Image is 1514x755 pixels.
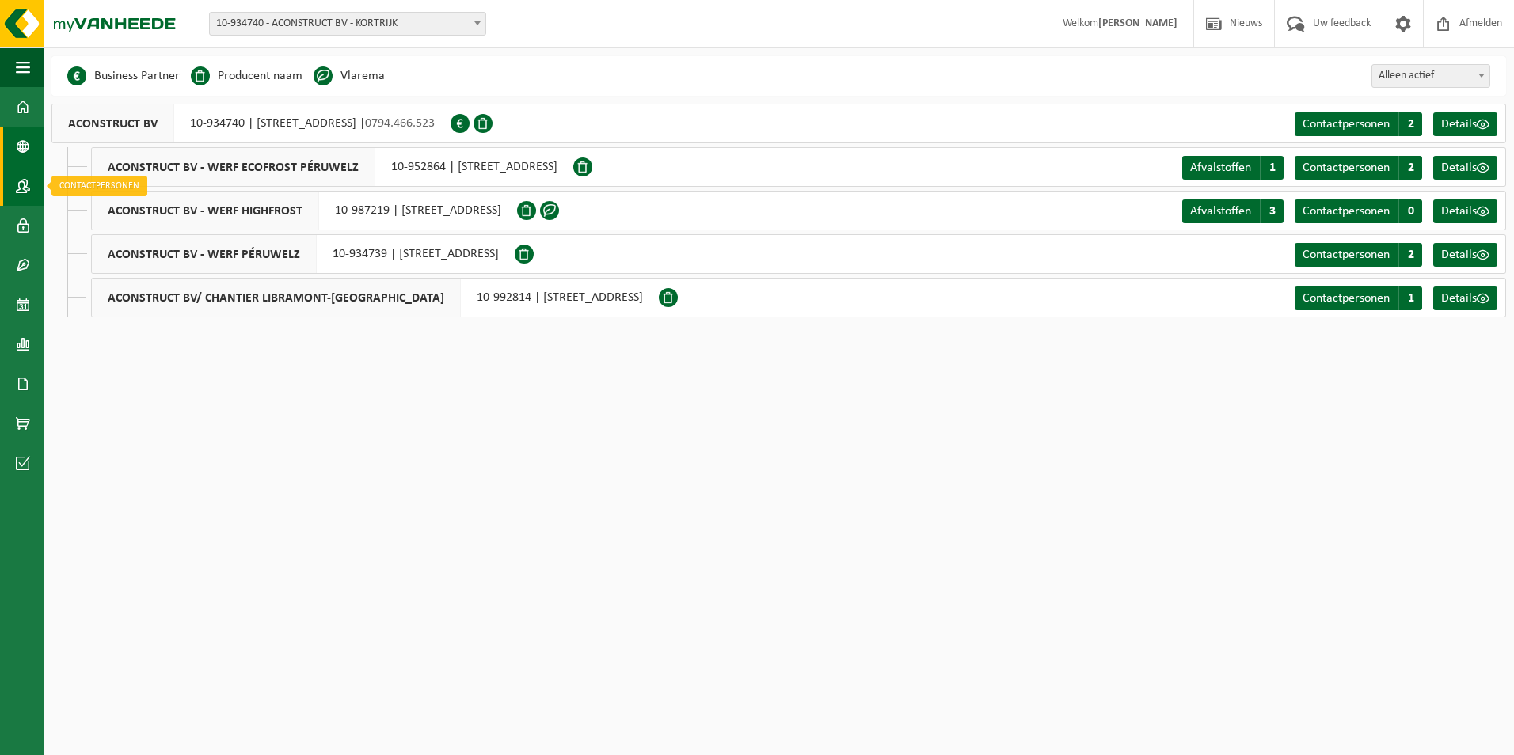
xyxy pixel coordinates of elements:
a: Afvalstoffen 3 [1182,199,1284,223]
div: 10-934740 | [STREET_ADDRESS] | [51,104,451,143]
span: Details [1441,249,1477,261]
span: 3 [1260,199,1284,223]
div: 10-987219 | [STREET_ADDRESS] [91,191,517,230]
span: 1 [1398,286,1422,310]
span: ACONSTRUCT BV [52,104,174,142]
span: Details [1441,161,1477,174]
span: 10-934740 - ACONSTRUCT BV - KORTRIJK [210,13,485,35]
span: 10-934740 - ACONSTRUCT BV - KORTRIJK [209,12,486,36]
a: Contactpersonen 2 [1295,243,1422,267]
span: Alleen actief [1372,65,1489,87]
span: ACONSTRUCT BV/ CHANTIER LIBRAMONT-[GEOGRAPHIC_DATA] [92,279,461,317]
span: Contactpersonen [1303,249,1390,261]
span: 0794.466.523 [365,117,435,130]
a: Details [1433,156,1497,180]
a: Details [1433,199,1497,223]
span: Details [1441,205,1477,218]
a: Afvalstoffen 1 [1182,156,1284,180]
a: Details [1433,286,1497,310]
div: 10-934739 | [STREET_ADDRESS] [91,234,515,274]
span: Afvalstoffen [1190,205,1251,218]
span: ACONSTRUCT BV - WERF PÉRUWELZ [92,235,317,273]
span: Contactpersonen [1303,205,1390,218]
span: Alleen actief [1371,64,1490,88]
span: Contactpersonen [1303,161,1390,174]
a: Contactpersonen 2 [1295,112,1422,136]
span: 2 [1398,112,1422,136]
a: Contactpersonen 2 [1295,156,1422,180]
span: ACONSTRUCT BV - WERF ECOFROST PÉRUWELZ [92,148,375,186]
span: Afvalstoffen [1190,161,1251,174]
span: ACONSTRUCT BV - WERF HIGHFROST [92,192,319,230]
span: 0 [1398,199,1422,223]
li: Producent naam [191,64,302,88]
div: 10-992814 | [STREET_ADDRESS] [91,278,659,317]
span: Contactpersonen [1303,292,1390,305]
span: Details [1441,118,1477,131]
span: Details [1441,292,1477,305]
a: Details [1433,243,1497,267]
strong: [PERSON_NAME] [1098,17,1177,29]
span: 2 [1398,243,1422,267]
a: Details [1433,112,1497,136]
span: 2 [1398,156,1422,180]
span: Contactpersonen [1303,118,1390,131]
a: Contactpersonen 1 [1295,286,1422,310]
span: 1 [1260,156,1284,180]
li: Business Partner [67,64,180,88]
a: Contactpersonen 0 [1295,199,1422,223]
li: Vlarema [314,64,385,88]
div: 10-952864 | [STREET_ADDRESS] [91,147,573,187]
